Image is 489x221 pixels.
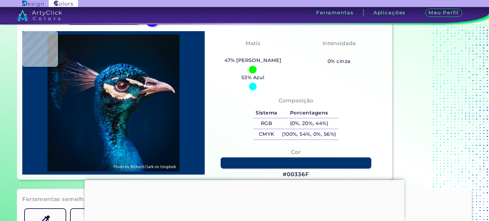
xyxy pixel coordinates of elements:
font: [PERSON_NAME]-Azul [220,49,286,56]
font: Vibrante [326,49,352,56]
font: Cor [291,149,301,155]
font: Ferramentas semelhantes [22,196,101,202]
font: Porcentagens [290,110,328,116]
font: 47% [PERSON_NAME] [224,57,281,63]
font: Composição [279,97,313,104]
font: Meu Perfil [429,10,459,16]
font: CMYK [259,131,274,137]
font: Ferramentas [316,10,353,16]
font: 53% Azul [241,74,265,80]
iframe: Anúncio [85,180,405,219]
img: Logotipo do ArtyClick Design [22,1,44,7]
font: (100%, 54%, 0%, 56%) [282,131,336,137]
font: (0%, 20%, 44%) [290,120,329,126]
font: Intensidade [322,40,356,46]
img: img_pavlin.jpg [25,34,202,172]
font: #00336F [283,171,309,177]
font: Aplicações [373,10,406,16]
font: Sistema [256,110,277,116]
font: Matiz [245,40,260,46]
font: RGB [261,120,272,126]
img: logo_artyclick_colors_white.svg [17,10,62,21]
font: 0% cinza [328,58,351,64]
